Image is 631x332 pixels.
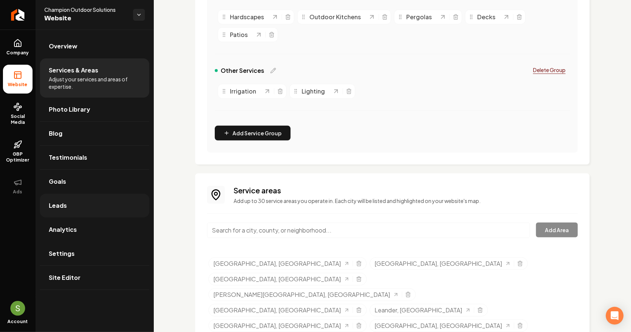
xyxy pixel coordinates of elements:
div: Decks [468,13,503,21]
div: Open Intercom Messenger [606,307,624,325]
button: Delete Group [529,63,570,77]
span: [GEOGRAPHIC_DATA], [GEOGRAPHIC_DATA] [374,321,502,330]
span: Outdoor Kitchens [309,13,361,21]
span: [GEOGRAPHIC_DATA], [GEOGRAPHIC_DATA] [374,259,502,268]
a: Testimonials [40,146,149,169]
span: [GEOGRAPHIC_DATA], [GEOGRAPHIC_DATA] [213,321,341,330]
span: Decks [477,13,495,21]
span: Site Editor [49,273,81,282]
span: Website [44,13,127,24]
span: Social Media [3,114,33,125]
span: Website [5,82,31,88]
input: Search for a city, county, or neighborhood... [207,223,530,238]
a: GBP Optimizer [3,134,33,169]
a: Leander, [GEOGRAPHIC_DATA] [374,306,471,315]
a: Site Editor [40,266,149,289]
span: [GEOGRAPHIC_DATA], [GEOGRAPHIC_DATA] [213,259,341,268]
span: Other Services [221,66,264,75]
span: Testimonials [49,153,87,162]
span: [GEOGRAPHIC_DATA], [GEOGRAPHIC_DATA] [213,275,341,284]
button: Open user button [10,301,25,316]
span: GBP Optimizer [3,151,33,163]
button: Add Service Group [215,126,291,140]
span: Blog [49,129,62,138]
div: Pergolas [397,13,439,21]
a: [GEOGRAPHIC_DATA], [GEOGRAPHIC_DATA] [213,306,350,315]
a: Blog [40,122,149,145]
span: Ads [10,189,26,195]
a: [GEOGRAPHIC_DATA], [GEOGRAPHIC_DATA] [213,321,350,330]
span: Patios [230,30,248,39]
span: Account [8,319,28,325]
a: Leads [40,194,149,217]
h3: Service areas [234,185,578,196]
span: Settings [49,249,75,258]
img: Sales Champion [10,301,25,316]
div: Hardscapes [221,13,271,21]
a: [GEOGRAPHIC_DATA], [GEOGRAPHIC_DATA] [213,275,350,284]
span: Lighting [302,87,325,96]
span: [GEOGRAPHIC_DATA], [GEOGRAPHIC_DATA] [213,306,341,315]
p: Add up to 30 service areas you operate in. Each city will be listed and highlighted on your websi... [234,197,578,204]
span: Company [4,50,32,56]
span: [PERSON_NAME][GEOGRAPHIC_DATA], [GEOGRAPHIC_DATA] [213,290,390,299]
span: Leander, [GEOGRAPHIC_DATA] [374,306,462,315]
a: Analytics [40,218,149,241]
a: Settings [40,242,149,265]
span: Irrigation [230,87,256,96]
div: Outdoor Kitchens [301,13,368,21]
span: Hardscapes [230,13,264,21]
span: Analytics [49,225,77,234]
a: Overview [40,34,149,58]
a: [GEOGRAPHIC_DATA], [GEOGRAPHIC_DATA] [213,259,350,268]
span: Leads [49,201,67,210]
span: Adjust your services and areas of expertise. [49,75,140,90]
span: Pergolas [406,13,432,21]
button: Ads [3,172,33,201]
span: Goals [49,177,66,186]
a: [PERSON_NAME][GEOGRAPHIC_DATA], [GEOGRAPHIC_DATA] [213,290,399,299]
a: Photo Library [40,98,149,121]
img: Rebolt Logo [11,9,25,21]
span: Champion Outdoor Solutions [44,6,127,13]
a: [GEOGRAPHIC_DATA], [GEOGRAPHIC_DATA] [374,259,511,268]
a: Company [3,33,33,62]
a: Goals [40,170,149,193]
div: Irrigation [221,87,264,96]
a: [GEOGRAPHIC_DATA], [GEOGRAPHIC_DATA] [374,321,511,330]
p: Delete Group [533,66,566,74]
div: Lighting [293,87,332,96]
span: Overview [49,42,77,51]
a: Social Media [3,96,33,131]
span: Photo Library [49,105,90,114]
div: Patios [221,30,255,39]
span: Services & Areas [49,66,98,75]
